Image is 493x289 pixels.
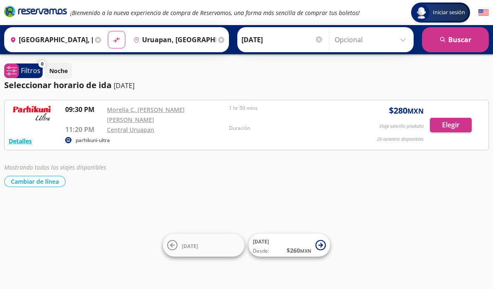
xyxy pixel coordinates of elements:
[65,124,103,134] p: 11:20 PM
[4,63,43,78] button: 0Filtros
[407,106,424,116] small: MXN
[76,137,110,144] p: parhikuni-ultra
[21,66,41,76] p: Filtros
[389,104,424,117] span: $ 280
[41,61,43,68] span: 0
[9,137,32,145] button: Detalles
[377,136,424,143] p: 26 asientos disponibles
[249,234,330,257] button: [DATE]Desde:$260MXN
[422,27,489,52] button: Buscar
[478,8,489,18] button: English
[335,29,409,50] input: Opcional
[70,9,360,17] em: ¡Bienvenido a la nueva experiencia de compra de Reservamos, una forma más sencilla de comprar tus...
[4,79,112,91] p: Seleccionar horario de ida
[429,8,468,17] span: Iniciar sesión
[4,163,106,171] em: Mostrando todos los viajes disponibles
[45,63,72,79] button: Noche
[130,29,216,50] input: Buscar Destino
[4,5,67,20] a: Brand Logo
[229,124,347,132] p: Duración
[163,234,244,257] button: [DATE]
[65,104,103,114] p: 09:30 PM
[229,104,347,112] p: 1 hr 50 mins
[9,104,55,121] img: RESERVAMOS
[300,248,311,254] small: MXN
[49,66,68,75] p: Noche
[4,5,67,18] i: Brand Logo
[379,123,424,130] p: Viaje sencillo p/adulto
[430,118,472,132] button: Elegir
[107,126,154,134] a: Central Uruapan
[241,29,323,50] input: Elegir Fecha
[182,242,198,249] span: [DATE]
[4,176,66,187] button: Cambiar de línea
[287,246,311,255] span: $ 260
[114,81,135,91] p: [DATE]
[7,29,93,50] input: Buscar Origen
[107,106,185,124] a: Morelia C. [PERSON_NAME] [PERSON_NAME]
[253,247,269,255] span: Desde:
[253,238,269,245] span: [DATE]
